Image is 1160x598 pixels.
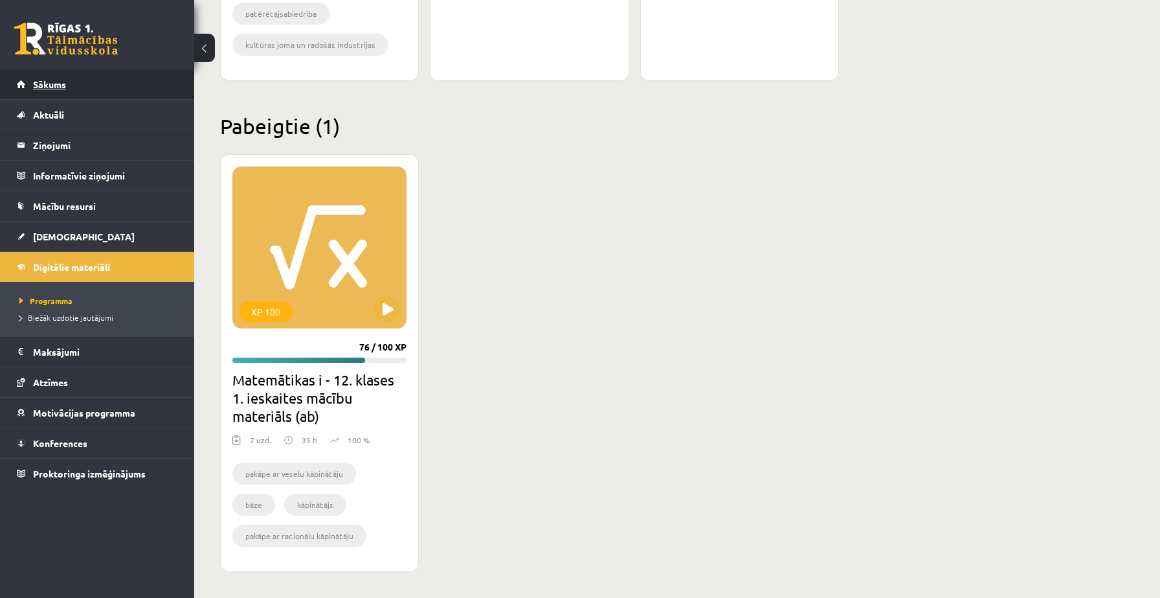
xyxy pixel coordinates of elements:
span: Atzīmes [33,376,68,388]
legend: Ziņojumi [33,130,178,160]
span: Proktoringa izmēģinājums [33,468,146,479]
a: Ziņojumi [17,130,178,160]
a: Motivācijas programma [17,398,178,428]
a: Maksājumi [17,337,178,367]
span: Biežāk uzdotie jautājumi [19,312,113,323]
div: XP 100 [239,301,293,322]
p: 100 % [348,434,370,446]
a: Mācību resursi [17,191,178,221]
li: pakāpe ar racionālu kāpinātāju [232,525,366,547]
span: Motivācijas programma [33,407,135,419]
li: bāze [232,494,275,516]
a: Informatīvie ziņojumi [17,161,178,190]
span: [DEMOGRAPHIC_DATA] [33,231,135,242]
span: Sākums [33,78,66,90]
a: Digitālie materiāli [17,252,178,282]
a: Proktoringa izmēģinājums [17,459,178,489]
li: patērētājsabiedrība [232,3,329,25]
li: pakāpe ar veselu kāpinātāju [232,463,356,485]
span: Digitālie materiāli [33,261,110,273]
a: Programma [19,295,181,306]
span: Mācību resursi [33,200,96,212]
span: Programma [19,295,72,306]
a: Biežāk uzdotie jautājumi [19,312,181,323]
a: Aktuāli [17,100,178,130]
p: 35 h [302,434,317,446]
a: Rīgas 1. Tālmācības vidusskola [14,23,118,55]
li: kāpinātājs [284,494,346,516]
li: kultūras joma un radošās industrijas [232,34,388,56]
legend: Maksājumi [33,337,178,367]
span: Konferences [33,437,87,449]
a: [DEMOGRAPHIC_DATA] [17,222,178,251]
a: Sākums [17,69,178,99]
legend: Informatīvie ziņojumi [33,161,178,190]
span: Aktuāli [33,109,64,121]
a: Atzīmes [17,367,178,397]
a: Konferences [17,428,178,458]
h2: Pabeigtie (1) [220,113,1049,139]
h2: Matemātikas i - 12. klases 1. ieskaites mācību materiāls (ab) [232,371,407,425]
div: 7 uzd. [250,434,271,454]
